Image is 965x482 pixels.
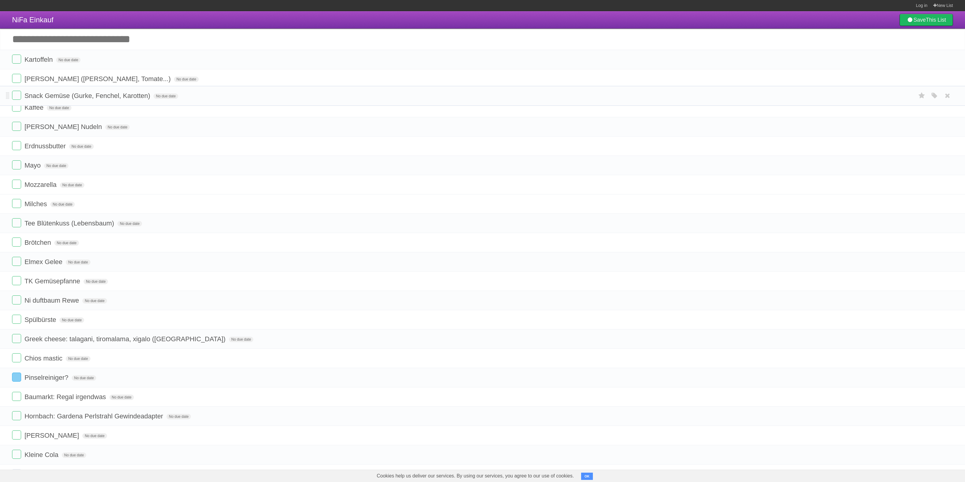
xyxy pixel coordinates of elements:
[24,374,70,381] span: Pinselreiniger?
[24,142,67,150] span: Erdnussbutter
[12,16,53,24] span: NiFa Einkauf
[12,315,21,324] label: Done
[47,105,71,111] span: No due date
[229,337,253,342] span: No due date
[12,430,21,439] label: Done
[24,75,172,83] span: [PERSON_NAME] ([PERSON_NAME], Tomate...)
[12,91,21,100] label: Done
[174,77,198,82] span: No due date
[24,92,152,99] span: Snack Gemüse (Gurke, Fenchel, Karotten)
[12,180,21,189] label: Done
[105,124,130,130] span: No due date
[12,55,21,64] label: Done
[12,257,21,266] label: Done
[84,279,108,284] span: No due date
[12,122,21,131] label: Done
[581,473,593,480] button: OK
[24,123,103,131] span: [PERSON_NAME] Nudeln
[66,260,90,265] span: No due date
[24,335,227,343] span: Greek cheese: talagani, tiromalama, xigalo ([GEOGRAPHIC_DATA])
[24,239,52,246] span: Brötchen
[12,218,21,227] label: Done
[12,74,21,83] label: Done
[56,57,81,63] span: No due date
[166,414,191,419] span: No due date
[24,412,165,420] span: Hornbach: Gardena Perlstrahl Gewindeadapter
[24,316,58,323] span: Spülbürste
[82,433,107,439] span: No due date
[72,375,96,381] span: No due date
[926,17,946,23] b: This List
[24,297,81,304] span: Ni duftbaum Rewe
[59,317,84,323] span: No due date
[24,162,42,169] span: Mayo
[12,276,21,285] label: Done
[117,221,142,226] span: No due date
[12,160,21,169] label: Done
[12,295,21,304] label: Done
[66,356,90,361] span: No due date
[12,334,21,343] label: Done
[54,240,79,246] span: No due date
[24,104,45,111] span: Kaffee
[24,200,49,208] span: Milches
[900,14,953,26] a: SaveThis List
[24,219,115,227] span: Tee Blütenkuss (Lebensbaum)
[12,469,21,478] label: Done
[12,199,21,208] label: Done
[24,56,54,63] span: Kartoffeln
[916,91,928,101] label: Star task
[50,202,75,207] span: No due date
[109,395,134,400] span: No due date
[12,102,21,112] label: Done
[371,470,580,482] span: Cookies help us deliver our services. By using our services, you agree to our use of cookies.
[24,354,64,362] span: Chios mastic
[24,277,82,285] span: TK Gemüsepfanne
[12,353,21,362] label: Done
[24,258,64,266] span: Elmex Gelee
[153,93,178,99] span: No due date
[12,238,21,247] label: Done
[62,452,86,458] span: No due date
[24,451,60,458] span: Kleine Cola
[24,393,107,401] span: Baumarkt: Regal irgendwas
[69,144,93,149] span: No due date
[24,181,58,188] span: Mozzarella
[60,182,84,188] span: No due date
[12,411,21,420] label: Done
[82,298,107,304] span: No due date
[12,392,21,401] label: Done
[44,163,68,169] span: No due date
[12,450,21,459] label: Done
[12,141,21,150] label: Done
[12,373,21,382] label: Done
[24,432,81,439] span: [PERSON_NAME]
